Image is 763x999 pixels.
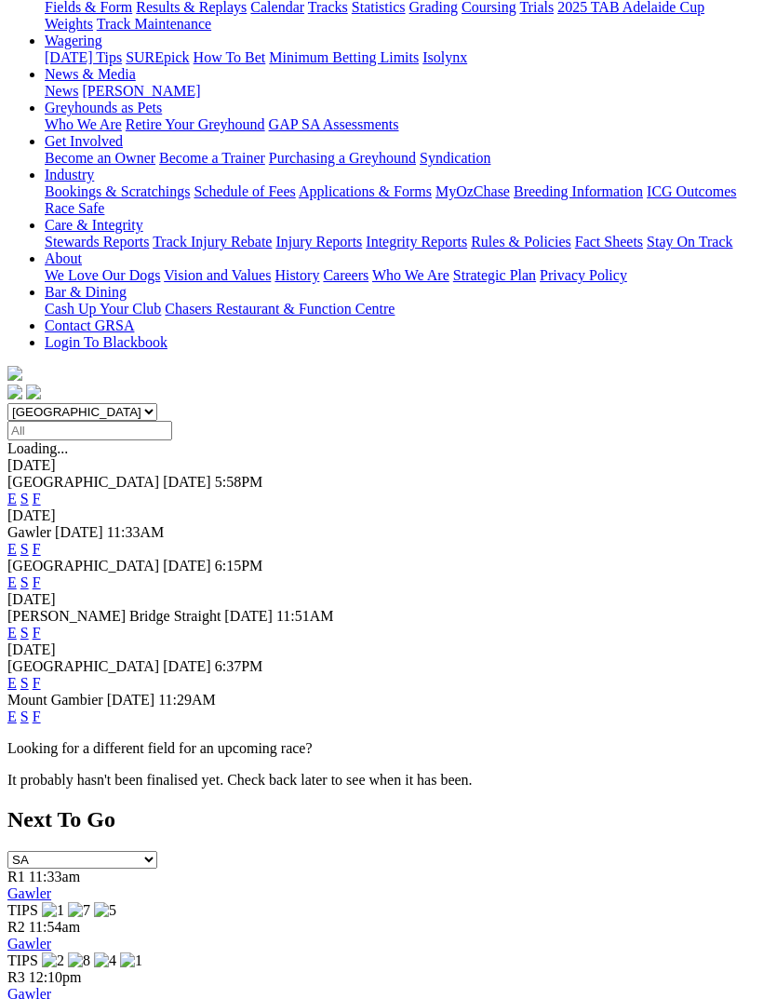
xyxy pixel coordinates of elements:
[26,385,41,399] img: twitter.svg
[164,267,271,283] a: Vision and Values
[45,234,149,250] a: Stewards Reports
[323,267,368,283] a: Careers
[7,709,17,724] a: E
[215,474,263,490] span: 5:58PM
[20,625,29,641] a: S
[7,574,17,590] a: E
[45,83,78,99] a: News
[7,658,159,674] span: [GEOGRAPHIC_DATA]
[45,167,94,182] a: Industry
[7,524,51,540] span: Gawler
[7,807,756,832] h2: Next To Go
[163,474,211,490] span: [DATE]
[158,692,216,708] span: 11:29AM
[194,183,295,199] a: Schedule of Fees
[163,658,211,674] span: [DATE]
[647,234,732,250] a: Stay On Track
[45,116,756,133] div: Greyhounds as Pets
[45,267,160,283] a: We Love Our Dogs
[68,902,90,919] img: 7
[7,541,17,557] a: E
[45,49,122,65] a: [DATE] Tips
[126,49,189,65] a: SUREpick
[7,457,756,474] div: [DATE]
[7,936,51,952] a: Gawler
[422,49,467,65] a: Isolynx
[7,885,51,901] a: Gawler
[7,591,756,608] div: [DATE]
[45,267,756,284] div: About
[45,83,756,100] div: News & Media
[7,474,159,490] span: [GEOGRAPHIC_DATA]
[20,709,29,724] a: S
[33,541,41,557] a: F
[435,183,510,199] a: MyOzChase
[45,200,104,216] a: Race Safe
[299,183,432,199] a: Applications & Forms
[215,558,263,574] span: 6:15PM
[45,183,756,217] div: Industry
[7,625,17,641] a: E
[153,234,272,250] a: Track Injury Rebate
[7,772,473,788] partial: It probably hasn't been finalised yet. Check back later to see when it has been.
[7,421,172,440] input: Select date
[7,641,756,658] div: [DATE]
[7,902,38,918] span: TIPS
[514,183,643,199] a: Breeding Information
[45,133,123,149] a: Get Involved
[45,301,161,317] a: Cash Up Your Club
[120,952,142,969] img: 1
[276,608,334,624] span: 11:51AM
[126,116,265,132] a: Retire Your Greyhound
[420,150,490,166] a: Syndication
[68,952,90,969] img: 8
[372,267,449,283] a: Who We Are
[107,692,155,708] span: [DATE]
[20,491,29,506] a: S
[647,183,736,199] a: ICG Outcomes
[7,558,159,574] span: [GEOGRAPHIC_DATA]
[7,919,25,935] span: R2
[29,969,82,985] span: 12:10pm
[107,524,165,540] span: 11:33AM
[55,524,103,540] span: [DATE]
[366,234,467,250] a: Integrity Reports
[269,116,399,132] a: GAP SA Assessments
[7,869,25,884] span: R1
[42,902,64,919] img: 1
[7,507,756,524] div: [DATE]
[45,33,102,48] a: Wagering
[7,952,38,968] span: TIPS
[45,116,122,132] a: Who We Are
[7,385,22,399] img: facebook.svg
[33,491,41,506] a: F
[45,317,134,333] a: Contact GRSA
[45,16,93,32] a: Weights
[7,608,221,624] span: [PERSON_NAME] Bridge Straight
[33,625,41,641] a: F
[224,608,273,624] span: [DATE]
[20,675,29,691] a: S
[33,709,41,724] a: F
[45,49,756,66] div: Wagering
[45,234,756,250] div: Care & Integrity
[45,150,756,167] div: Get Involved
[7,491,17,506] a: E
[29,919,80,935] span: 11:54am
[275,234,362,250] a: Injury Reports
[7,366,22,381] img: logo-grsa-white.png
[7,440,68,456] span: Loading...
[94,952,116,969] img: 4
[45,66,136,82] a: News & Media
[45,250,82,266] a: About
[7,692,103,708] span: Mount Gambier
[33,574,41,590] a: F
[45,150,155,166] a: Become an Owner
[194,49,266,65] a: How To Bet
[7,675,17,691] a: E
[7,740,756,757] p: Looking for a different field for an upcoming race?
[45,334,167,350] a: Login To Blackbook
[97,16,211,32] a: Track Maintenance
[269,49,419,65] a: Minimum Betting Limits
[20,574,29,590] a: S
